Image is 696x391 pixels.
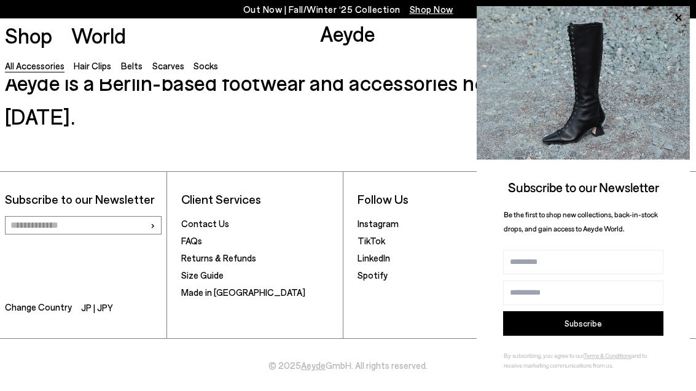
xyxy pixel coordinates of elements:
[504,352,584,359] span: By subscribing, you agree to our
[5,25,52,46] a: Shop
[121,60,143,71] a: Belts
[320,20,375,46] a: Aeyde
[150,216,155,234] span: ›
[81,300,113,317] li: JP | JPY
[508,179,659,195] span: Subscribe to our Newsletter
[358,218,399,229] a: Instagram
[584,352,631,359] a: Terms & Conditions
[5,192,162,207] p: Subscribe to our Newsletter
[5,66,691,133] h3: Aeyde is a Berlin-based footwear and accessories house founded in [DATE].
[181,235,202,246] a: FAQs
[181,269,224,281] a: Size Guide
[243,2,453,17] p: Out Now | Fall/Winter ‘25 Collection
[71,25,126,46] a: World
[74,60,111,71] a: Hair Clips
[181,287,305,298] a: Made in [GEOGRAPHIC_DATA]
[410,4,453,15] span: Navigate to /collections/new-in
[181,218,229,229] a: Contact Us
[358,235,385,246] a: TikTok
[181,192,338,207] li: Client Services
[358,192,514,207] li: Follow Us
[181,252,256,263] a: Returns & Refunds
[503,311,663,336] button: Subscribe
[477,6,690,160] img: 2a6287a1333c9a56320fd6e7b3c4a9a9.jpg
[152,60,184,71] a: Scarves
[358,269,388,281] a: Spotify
[194,60,218,71] a: Socks
[358,252,390,263] a: LinkedIn
[5,300,72,317] span: Change Country
[301,360,326,371] a: Aeyde
[5,60,65,71] a: All accessories
[504,210,658,233] span: Be the first to shop new collections, back-in-stock drops, and gain access to Aeyde World.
